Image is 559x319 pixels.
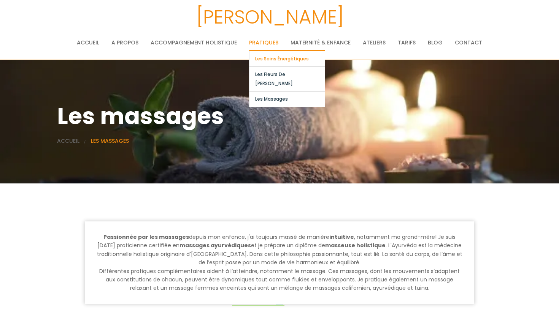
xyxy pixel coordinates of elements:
[249,92,325,107] a: Les massages
[179,242,251,249] span: massages ayurvédiques
[103,233,189,241] span: Passionnée par les massages
[363,35,386,50] a: Ateliers
[325,242,386,249] span: masseuse holistique
[455,35,482,50] a: Contact
[249,35,278,50] a: Pratiques
[249,67,325,91] a: Les fleurs de [PERSON_NAME]
[291,35,351,50] a: Maternité & Enfance
[151,35,237,50] a: Accompagnement holistique
[111,35,138,50] a: A propos
[77,35,99,50] a: Accueil
[249,51,325,66] a: Les soins énergétiques
[57,137,79,145] a: Accueil
[428,35,443,50] a: Blog
[91,136,129,145] li: Les massages
[85,221,474,304] h5: depuis mon enfance, j'ai toujours massé de manière , notamment ma grand-mère! Je suis [DATE] prat...
[57,98,502,134] h1: Les massages
[329,233,354,241] span: intuitive
[21,2,519,32] h3: [PERSON_NAME]
[398,35,416,50] a: Tarifs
